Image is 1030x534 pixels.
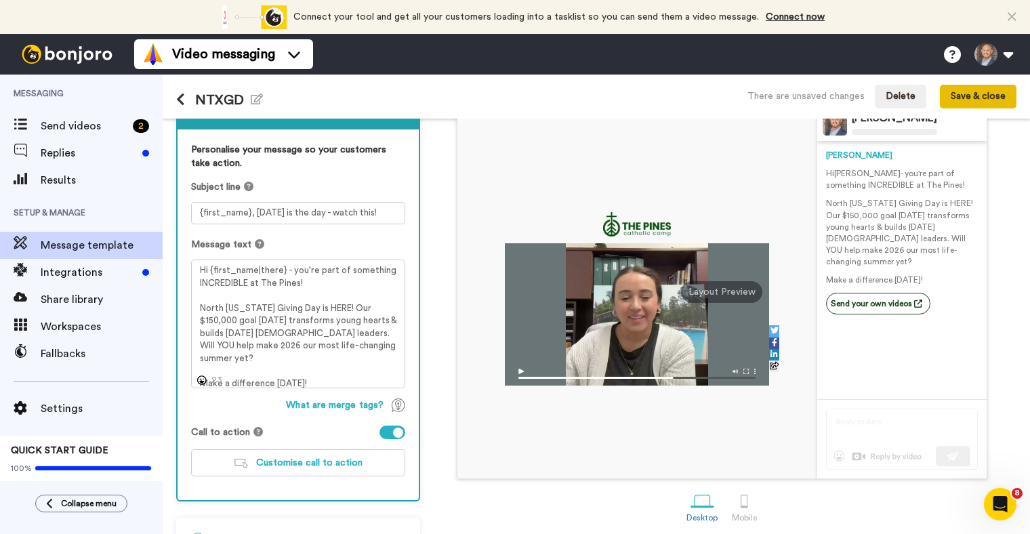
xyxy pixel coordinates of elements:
[41,400,163,417] span: Settings
[172,45,275,64] span: Video messaging
[603,212,672,237] img: 02d5c9d2-4ea3-428a-84a1-b3a741546b10
[133,119,149,133] div: 2
[191,426,250,439] span: Call to action
[212,5,287,29] div: animation
[176,92,263,108] h1: NTXGD
[41,172,163,188] span: Results
[41,291,163,308] span: Share library
[191,143,405,170] label: Personalise your message so your customers take action.
[191,260,405,388] textarea: Hi {first_name|there} - you're part of something INCREDIBLE at The Pines! North [US_STATE] Giving...
[686,513,718,522] div: Desktop
[681,281,762,303] div: Layout Preview
[826,293,930,314] a: Send your own videos
[11,463,32,474] span: 100%
[191,202,405,224] textarea: {first_name}, [DATE] is the day - watch this!
[41,118,127,134] span: Send videos
[852,112,937,125] div: [PERSON_NAME]
[256,458,363,468] span: Customise call to action
[41,319,163,335] span: Workspaces
[826,150,978,161] div: [PERSON_NAME]
[875,85,926,109] button: Delete
[293,12,759,22] span: Connect your tool and get all your customers loading into a tasklist so you can send them a video...
[191,180,241,194] span: Subject line
[1012,488,1023,499] span: 8
[823,111,847,136] img: Profile Image
[725,482,764,529] a: Mobile
[191,238,251,251] span: Message text
[35,495,127,512] button: Collapse menu
[747,89,865,103] div: There are unsaved changes
[826,198,978,268] p: North [US_STATE] Giving Day is HERE! Our $150,000 goal [DATE] transforms young hearts & builds [D...
[11,446,108,455] span: QUICK START GUIDE
[826,274,978,286] p: Make a difference [DATE]!
[41,264,137,281] span: Integrations
[16,45,118,64] img: bj-logo-header-white.svg
[766,12,825,22] a: Connect now
[680,482,725,529] a: Desktop
[732,513,757,522] div: Mobile
[392,398,405,412] img: TagTips.svg
[286,398,384,412] span: What are merge tags?
[940,85,1016,109] button: Save & close
[61,498,117,509] span: Collapse menu
[191,449,405,476] button: Customise call to action
[234,459,248,468] img: customiseCTA.svg
[41,346,163,362] span: Fallbacks
[142,43,164,65] img: vm-color.svg
[984,488,1016,520] iframe: Intercom live chat
[826,168,978,191] p: Hi [PERSON_NAME] - you're part of something INCREDIBLE at The Pines!
[505,362,769,386] img: player-controls-full.svg
[826,409,978,470] img: reply-preview.svg
[41,237,163,253] span: Message template
[41,145,137,161] span: Replies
